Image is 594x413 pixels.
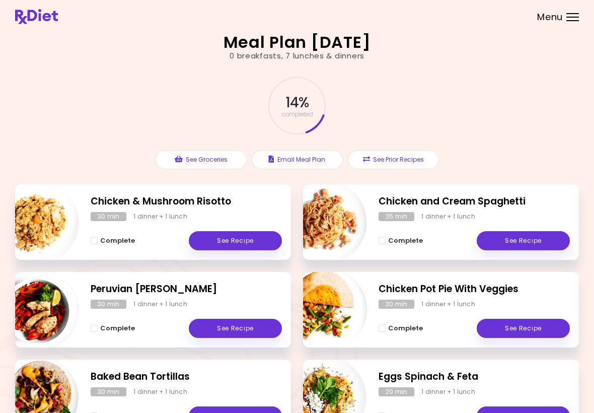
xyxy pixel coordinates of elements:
[252,150,343,169] button: Email Meal Plan
[379,212,414,221] div: 25 min
[477,231,570,250] a: See Recipe - Chicken and Cream Spaghetti
[224,34,371,50] h2: Meal Plan [DATE]
[388,324,423,332] span: Complete
[91,235,135,247] button: Complete - Chicken & Mushroom Risotto
[388,237,423,245] span: Complete
[379,300,414,309] div: 30 min
[281,111,313,117] span: completed
[91,370,282,384] h2: Baked Bean Tortillas
[421,387,475,396] div: 1 dinner + 1 lunch
[379,235,423,247] button: Complete - Chicken and Cream Spaghetti
[421,212,475,221] div: 1 dinner + 1 lunch
[477,319,570,338] a: See Recipe - Chicken Pot Pie With Veggies
[91,212,126,221] div: 30 min
[379,370,570,384] h2: Eggs Spinach & Feta
[348,150,439,169] button: See Prior Recipes
[189,231,282,250] a: See Recipe - Chicken & Mushroom Risotto
[230,50,364,62] div: 0 breakfasts , 7 lunches & dinners
[133,387,187,396] div: 1 dinner + 1 lunch
[379,387,414,396] div: 20 min
[91,282,282,297] h2: Peruvian Quinoa Risotto
[379,322,423,334] button: Complete - Chicken Pot Pie With Veggies
[283,268,367,352] img: Info - Chicken Pot Pie With Veggies
[100,324,135,332] span: Complete
[283,180,367,264] img: Info - Chicken and Cream Spaghetti
[156,150,247,169] button: See Groceries
[379,282,570,297] h2: Chicken Pot Pie With Veggies
[379,194,570,209] h2: Chicken and Cream Spaghetti
[189,319,282,338] a: See Recipe - Peruvian Quinoa Risotto
[91,322,135,334] button: Complete - Peruvian Quinoa Risotto
[100,237,135,245] span: Complete
[91,300,126,309] div: 30 min
[421,300,475,309] div: 1 dinner + 1 lunch
[537,13,563,22] span: Menu
[91,194,282,209] h2: Chicken & Mushroom Risotto
[285,94,309,111] span: 14 %
[91,387,126,396] div: 30 min
[15,9,58,24] img: RxDiet
[133,300,187,309] div: 1 dinner + 1 lunch
[133,212,187,221] div: 1 dinner + 1 lunch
